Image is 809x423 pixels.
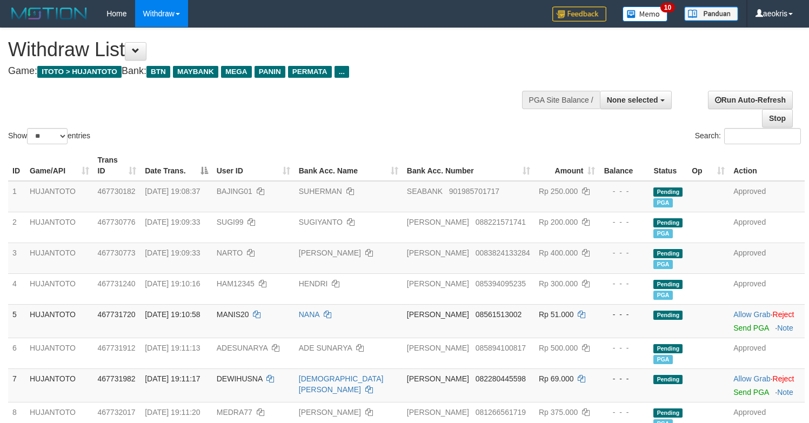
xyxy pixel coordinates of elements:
a: HENDRI [299,279,328,288]
span: 467731982 [98,374,136,383]
span: [PERSON_NAME] [407,218,469,226]
span: [DATE] 19:09:33 [145,249,200,257]
a: Note [777,324,793,332]
td: HUJANTOTO [25,338,93,368]
span: 467731720 [98,310,136,319]
span: Marked by aeoanne [653,198,672,207]
td: Approved [729,338,805,368]
td: · [729,304,805,338]
span: Rp 500.000 [539,344,578,352]
span: 467730776 [98,218,136,226]
th: Status [649,150,687,181]
span: Pending [653,408,683,418]
span: Copy 901985701717 to clipboard [449,187,499,196]
span: PANIN [255,66,285,78]
span: Rp 250.000 [539,187,578,196]
span: Copy 08561513002 to clipboard [476,310,522,319]
span: Rp 400.000 [539,249,578,257]
a: SUHERMAN [299,187,342,196]
span: [PERSON_NAME] [407,344,469,352]
span: Rp 375.000 [539,408,578,417]
td: HUJANTOTO [25,273,93,304]
span: 467731240 [98,279,136,288]
span: Marked by aeosyak [653,291,672,300]
span: 467730773 [98,249,136,257]
span: MANIS20 [217,310,249,319]
span: Pending [653,311,683,320]
td: HUJANTOTO [25,304,93,338]
td: 6 [8,338,25,368]
span: [PERSON_NAME] [407,310,469,319]
span: Copy 088221571741 to clipboard [476,218,526,226]
span: [DATE] 19:08:37 [145,187,200,196]
span: · [733,374,772,383]
td: 2 [8,212,25,243]
span: [DATE] 19:10:16 [145,279,200,288]
span: [PERSON_NAME] [407,408,469,417]
span: Rp 200.000 [539,218,578,226]
span: 467732017 [98,408,136,417]
td: Approved [729,212,805,243]
span: Copy 0083824133284 to clipboard [476,249,530,257]
input: Search: [724,128,801,144]
span: HAM12345 [217,279,255,288]
td: Approved [729,243,805,273]
th: Bank Acc. Number: activate to sort column ascending [403,150,534,181]
span: ... [335,66,349,78]
span: SUGI99 [217,218,244,226]
a: Send PGA [733,388,768,397]
a: NANA [299,310,319,319]
a: SUGIYANTO [299,218,343,226]
button: None selected [600,91,672,109]
div: - - - [604,309,645,320]
span: [DATE] 19:09:33 [145,218,200,226]
a: Allow Grab [733,310,770,319]
div: PGA Site Balance / [522,91,600,109]
td: 5 [8,304,25,338]
span: Copy 085894100817 to clipboard [476,344,526,352]
div: - - - [604,186,645,197]
span: Copy 085394095235 to clipboard [476,279,526,288]
a: Run Auto-Refresh [708,91,793,109]
th: Action [729,150,805,181]
span: Pending [653,249,683,258]
h1: Withdraw List [8,39,529,61]
h4: Game: Bank: [8,66,529,77]
th: Game/API: activate to sort column ascending [25,150,93,181]
span: MEDRA77 [217,408,252,417]
select: Showentries [27,128,68,144]
span: Rp 300.000 [539,279,578,288]
span: [PERSON_NAME] [407,374,469,383]
div: - - - [604,247,645,258]
td: 4 [8,273,25,304]
img: panduan.png [684,6,738,21]
span: [PERSON_NAME] [407,279,469,288]
a: [PERSON_NAME] [299,408,361,417]
a: [DEMOGRAPHIC_DATA][PERSON_NAME] [299,374,384,394]
td: HUJANTOTO [25,181,93,212]
img: Button%20Memo.svg [623,6,668,22]
th: Bank Acc. Name: activate to sort column ascending [295,150,403,181]
span: MAYBANK [173,66,218,78]
td: Approved [729,181,805,212]
span: Copy 081266561719 to clipboard [476,408,526,417]
a: Send PGA [733,324,768,332]
span: Pending [653,375,683,384]
span: BAJING01 [217,187,252,196]
span: None selected [607,96,658,104]
th: Op: activate to sort column ascending [687,150,729,181]
div: - - - [604,278,645,289]
div: - - - [604,407,645,418]
th: ID [8,150,25,181]
span: Pending [653,344,683,353]
span: Copy 082280445598 to clipboard [476,374,526,383]
td: HUJANTOTO [25,243,93,273]
a: Reject [773,374,794,383]
a: Note [777,388,793,397]
td: Approved [729,273,805,304]
td: 7 [8,368,25,402]
span: 10 [660,3,675,12]
th: Date Trans.: activate to sort column descending [141,150,212,181]
span: Rp 69.000 [539,374,574,383]
img: MOTION_logo.png [8,5,90,22]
